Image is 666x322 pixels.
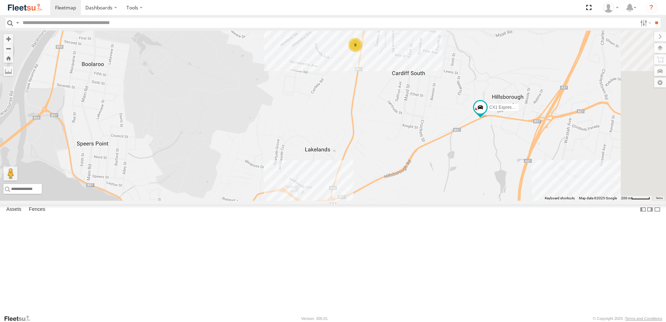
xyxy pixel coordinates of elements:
[489,105,521,110] span: CX1 Express Ute
[3,167,17,181] button: Drag Pegman onto the map to open Street View
[7,3,43,12] img: fleetsu-logo-horizontal.svg
[625,316,662,321] a: Terms and Conditions
[619,196,652,201] button: Map Scale: 200 m per 50 pixels
[3,34,13,44] button: Zoom in
[654,78,666,87] label: Map Settings
[601,2,621,13] div: Oliver Lees
[3,205,25,214] label: Assets
[348,38,362,52] div: 9
[593,316,662,321] div: © Copyright 2025 -
[637,18,652,28] label: Search Filter Options
[640,205,646,215] label: Dock Summary Table to the Left
[646,205,653,215] label: Dock Summary Table to the Right
[579,196,617,200] span: Map data ©2025 Google
[15,18,20,28] label: Search Query
[3,66,13,76] label: Measure
[654,205,661,215] label: Hide Summary Table
[3,44,13,53] button: Zoom out
[621,196,631,200] span: 200 m
[25,205,49,214] label: Fences
[301,316,328,321] div: Version: 305.01
[4,315,36,322] a: Visit our Website
[656,197,663,200] a: Terms
[646,2,657,13] i: ?
[3,53,13,63] button: Zoom Home
[545,196,575,201] button: Keyboard shortcuts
